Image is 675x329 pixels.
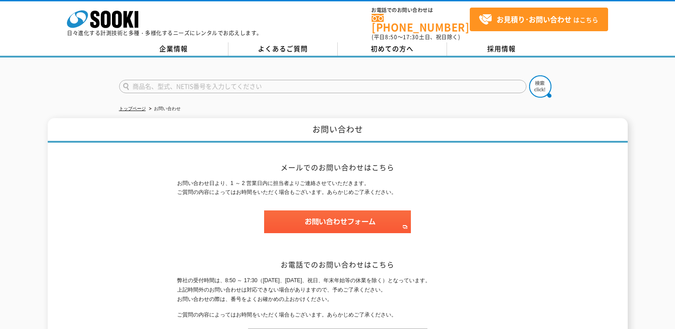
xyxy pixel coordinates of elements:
h2: お電話でのお問い合わせはこちら [177,260,498,269]
a: お問い合わせフォーム [264,225,411,231]
p: お問い合わせ日より、1 ～ 2 営業日内に担当者よりご連絡させていただきます。 ご質問の内容によってはお時間をいただく場合もございます。あらかじめご了承ください。 [177,179,498,197]
span: 初めての方へ [371,44,414,53]
a: 採用情報 [447,42,556,56]
span: お電話でのお問い合わせは [372,8,470,13]
a: 企業情報 [119,42,228,56]
p: 日々進化する計測技術と多種・多様化するニーズにレンタルでお応えします。 [67,30,262,36]
span: はこちら [479,13,598,26]
a: お見積り･お問い合わせはこちら [470,8,608,31]
input: 商品名、型式、NETIS番号を入力してください [119,80,526,93]
a: トップページ [119,106,146,111]
span: (平日 ～ 土日、祝日除く) [372,33,460,41]
img: お問い合わせフォーム [264,210,411,233]
a: [PHONE_NUMBER] [372,14,470,32]
strong: お見積り･お問い合わせ [497,14,571,25]
span: 8:50 [385,33,398,41]
span: 17:30 [403,33,419,41]
li: お問い合わせ [147,104,181,114]
p: 弊社の受付時間は、8:50 ～ 17:30（[DATE]、[DATE]、祝日、年末年始等の休業を除く）となっています。 上記時間外のお問い合わせは対応できない場合がありますので、予めご了承くださ... [177,276,498,304]
h1: お問い合わせ [48,118,628,143]
a: よくあるご質問 [228,42,338,56]
a: 初めての方へ [338,42,447,56]
h2: メールでのお問い合わせはこちら [177,163,498,172]
img: btn_search.png [529,75,551,98]
p: ご質問の内容によってはお時間をいただく場合もございます。あらかじめご了承ください。 [177,310,498,320]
